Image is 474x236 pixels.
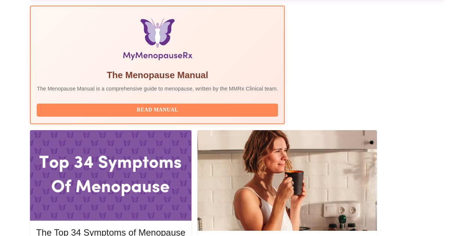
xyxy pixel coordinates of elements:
span: Read Manual [44,105,271,115]
img: Menopause Manual [75,18,240,63]
h5: The Menopause Manual [37,69,278,81]
a: Read Manual [37,106,280,113]
button: Read Manual [37,104,278,117]
p: The Menopause Manual is a comprehensive guide to menopause, written by the MMRx Clinical team. [37,85,278,92]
